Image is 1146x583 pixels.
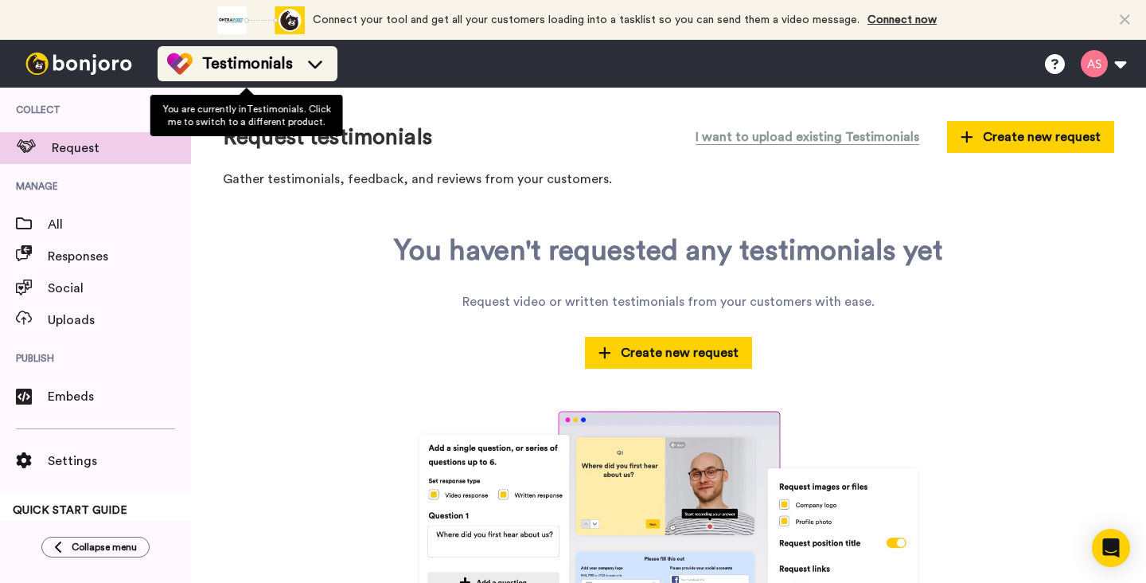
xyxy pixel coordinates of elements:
[167,51,193,76] img: tm-color.svg
[72,541,137,554] span: Collapse menu
[48,311,191,330] span: Uploads
[696,127,919,147] span: I want to upload existing Testimonials
[961,127,1101,147] span: Create new request
[598,343,739,362] span: Create new request
[223,170,1114,189] p: Gather testimonials, feedback, and reviews from your customers.
[41,537,150,558] button: Collapse menu
[52,139,191,158] span: Request
[684,119,931,155] button: I want to upload existing Testimonials
[867,14,937,25] a: Connect now
[48,452,191,471] span: Settings
[217,6,305,34] div: animation
[462,292,875,311] div: Request video or written testimonials from your customers with ease.
[162,104,330,127] span: You are currently in Testimonials . Click me to switch to a different product.
[48,279,191,298] span: Social
[48,215,191,234] span: All
[585,337,752,369] button: Create new request
[313,14,859,25] span: Connect your tool and get all your customers loading into a tasklist so you can send them a video...
[202,53,293,75] span: Testimonials
[223,125,432,150] h1: Request testimonials
[947,121,1114,153] button: Create new request
[48,247,191,266] span: Responses
[19,53,138,75] img: bj-logo-header-white.svg
[1092,529,1130,567] div: Open Intercom Messenger
[13,505,127,516] span: QUICK START GUIDE
[394,235,943,267] div: You haven't requested any testimonials yet
[48,387,191,406] span: Embeds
